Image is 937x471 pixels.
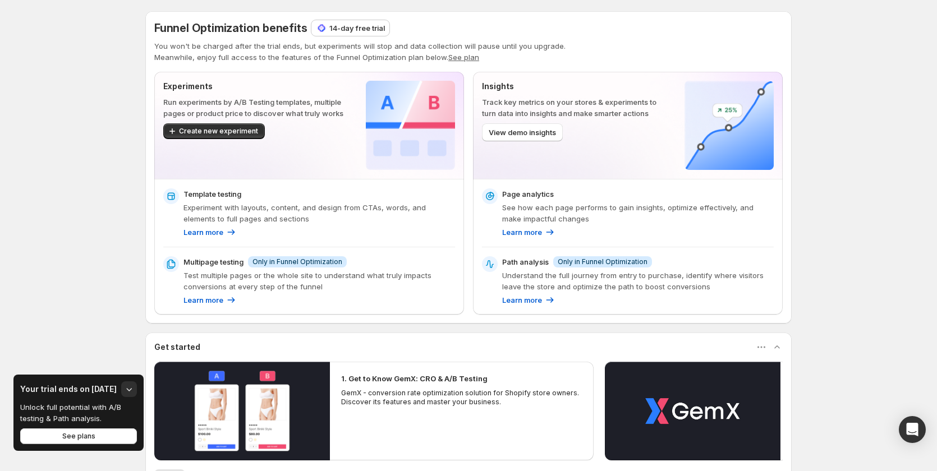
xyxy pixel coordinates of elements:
[183,294,237,306] a: Learn more
[329,22,385,34] p: 14-day free trial
[502,294,542,306] p: Learn more
[502,202,774,224] p: See how each page performs to gain insights, optimize effectively, and make impactful changes
[605,362,780,460] button: Play video
[154,362,330,460] button: Play video
[62,432,95,441] span: See plans
[154,40,783,52] p: You won't be charged after the trial ends, but experiments will stop and data collection will pau...
[366,81,455,170] img: Experiments
[183,270,455,292] p: Test multiple pages or the whole site to understand what truly impacts conversions at every step ...
[183,227,223,238] p: Learn more
[502,188,554,200] p: Page analytics
[899,416,926,443] div: Open Intercom Messenger
[154,21,307,35] span: Funnel Optimization benefits
[179,127,258,136] span: Create new experiment
[183,227,237,238] a: Learn more
[154,341,200,353] h3: Get started
[502,256,549,267] p: Path analysis
[502,270,774,292] p: Understand the full journey from entry to purchase, identify where visitors leave the store and o...
[252,257,342,266] span: Only in Funnel Optimization
[482,123,563,141] button: View demo insights
[183,294,223,306] p: Learn more
[183,202,455,224] p: Experiment with layouts, content, and design from CTAs, words, and elements to full pages and sec...
[316,22,327,34] img: 14-day free trial
[685,81,774,170] img: Insights
[341,389,582,407] p: GemX - conversion rate optimization solution for Shopify store owners. Discover its features and ...
[20,384,117,395] h3: Your trial ends on [DATE]
[448,53,479,62] button: See plan
[183,188,241,200] p: Template testing
[163,81,348,92] p: Experiments
[502,227,555,238] a: Learn more
[482,96,667,119] p: Track key metrics on your stores & experiments to turn data into insights and make smarter actions
[163,96,348,119] p: Run experiments by A/B Testing templates, multiple pages or product price to discover what truly ...
[183,256,244,267] p: Multipage testing
[20,428,137,444] button: See plans
[558,257,647,266] span: Only in Funnel Optimization
[489,127,556,138] span: View demo insights
[482,81,667,92] p: Insights
[20,401,129,424] p: Unlock full potential with A/B testing & Path analysis.
[163,123,265,139] button: Create new experiment
[154,52,783,63] p: Meanwhile, enjoy full access to the features of the Funnel Optimization plan below.
[502,227,542,238] p: Learn more
[502,294,555,306] a: Learn more
[341,373,488,384] h2: 1. Get to Know GemX: CRO & A/B Testing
